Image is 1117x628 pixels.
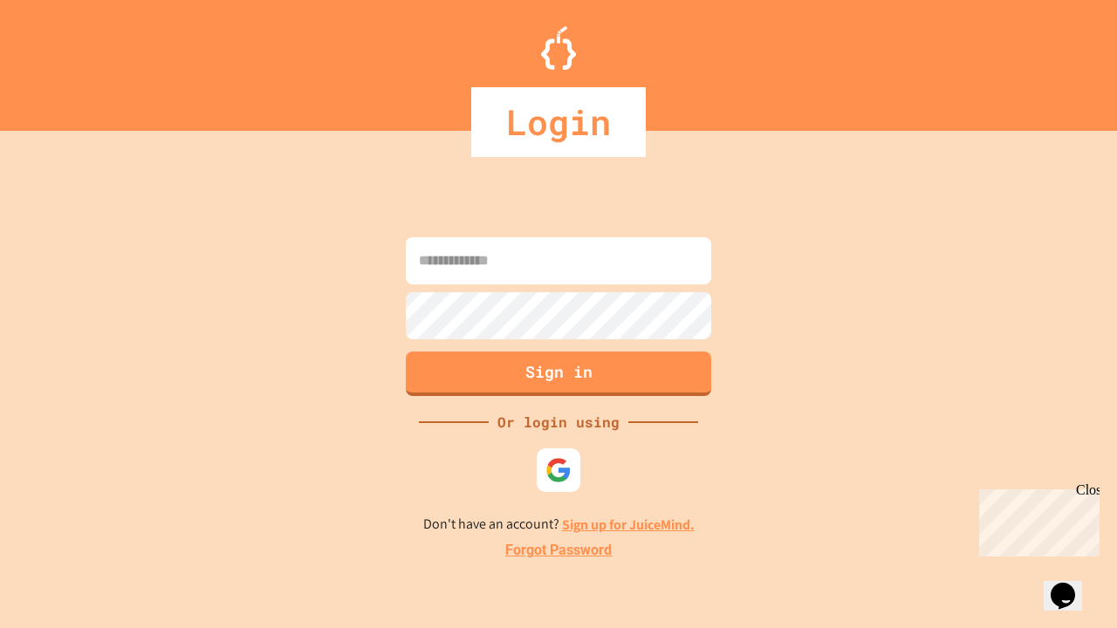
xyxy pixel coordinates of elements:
a: Sign up for JuiceMind. [562,515,695,534]
iframe: chat widget [1044,558,1100,611]
a: Forgot Password [505,540,612,561]
div: Login [471,87,646,157]
p: Don't have an account? [423,514,695,536]
button: Sign in [406,352,711,396]
img: google-icon.svg [545,457,572,483]
div: Chat with us now!Close [7,7,120,111]
div: Or login using [489,412,628,433]
iframe: chat widget [972,482,1100,556]
img: Logo.svg [541,26,576,70]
